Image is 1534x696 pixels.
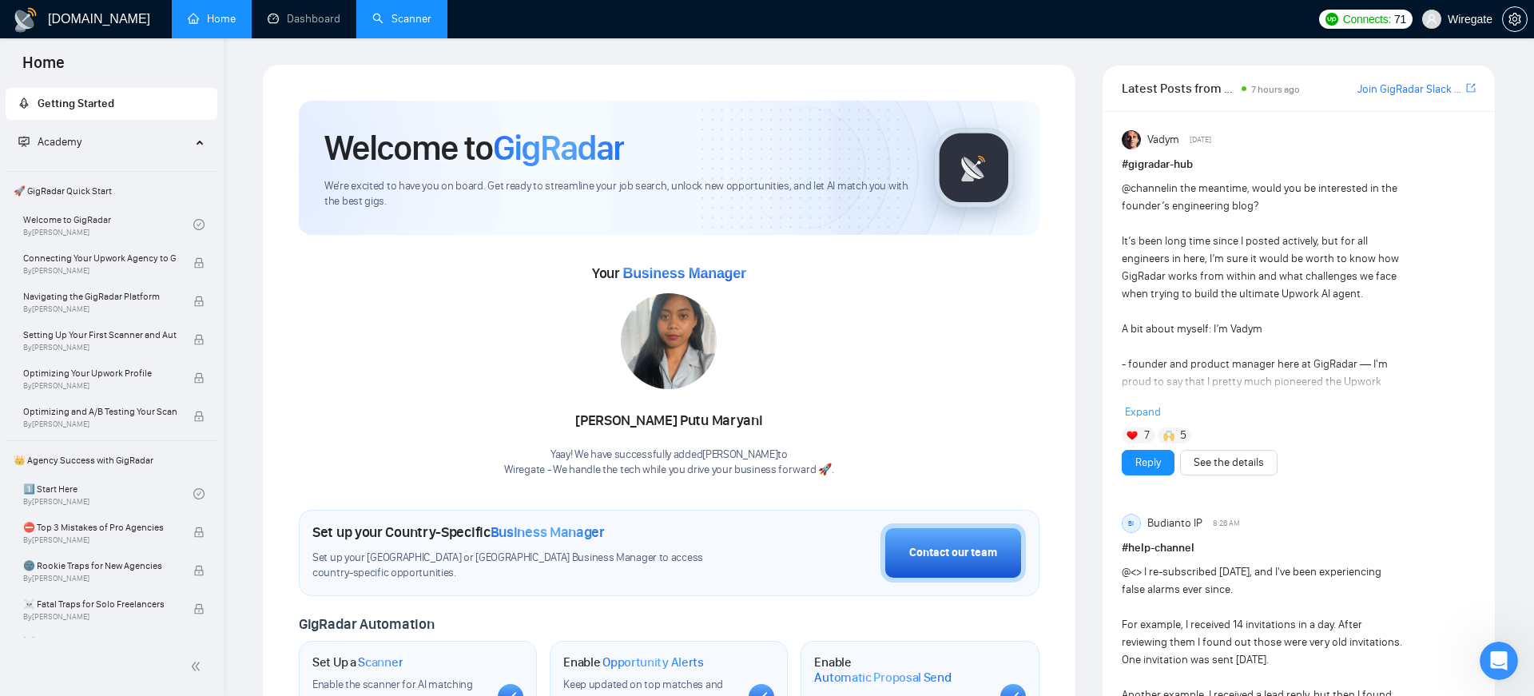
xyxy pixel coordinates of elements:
span: 👑 Agency Success with GigRadar [7,444,216,476]
span: double-left [190,658,206,674]
span: Opportunity Alerts [602,654,704,670]
span: 5 [1180,428,1186,443]
span: ❌ How to get banned on Upwork [23,634,177,650]
span: By [PERSON_NAME] [23,574,177,583]
a: 1️⃣ Start HereBy[PERSON_NAME] [23,476,193,511]
button: Reply [1122,450,1174,475]
div: [PERSON_NAME] Putu Maryani [504,408,833,435]
p: Wiregate - We handle the tech while you drive your business forward 🚀 . [504,463,833,478]
span: lock [193,527,205,538]
span: ⛔ Top 3 Mistakes of Pro Agencies [23,519,177,535]
span: Latest Posts from the GigRadar Community [1122,78,1238,98]
span: Set up your [GEOGRAPHIC_DATA] or [GEOGRAPHIC_DATA] Business Manager to access country-specific op... [312,551,741,581]
span: Budianto IP [1147,515,1202,532]
span: lock [193,296,205,307]
span: Navigating the GigRadar Platform [23,288,177,304]
div: Yaay! We have successfully added [PERSON_NAME] to [504,447,833,478]
button: Contact our team [880,523,1026,583]
img: 🙌 [1163,430,1174,441]
a: Welcome to GigRadarBy[PERSON_NAME] [23,207,193,242]
span: Scanner [358,654,403,670]
a: Join GigRadar Slack Community [1357,81,1463,98]
span: user [1426,14,1437,25]
a: See the details [1194,454,1264,471]
span: lock [193,411,205,422]
span: lock [193,603,205,614]
div: Contact our team [909,544,997,562]
img: Vadym [1122,130,1141,149]
div: BI [1123,515,1140,532]
span: Optimizing and A/B Testing Your Scanner for Better Results [23,404,177,420]
img: gigradar-logo.png [934,128,1014,208]
span: We're excited to have you on board. Get ready to streamline your job search, unlock new opportuni... [324,179,908,209]
span: By [PERSON_NAME] [23,535,177,545]
span: By [PERSON_NAME] [23,343,177,352]
a: setting [1502,13,1528,26]
a: dashboardDashboard [268,12,340,26]
span: Your [592,264,746,282]
span: 🌚 Rookie Traps for New Agencies [23,558,177,574]
span: Business Manager [491,523,605,541]
span: Academy [38,135,81,149]
span: @channel [1122,181,1169,195]
span: Optimizing Your Upwork Profile [23,365,177,381]
h1: Enable [814,654,987,686]
span: 8:26 AM [1213,516,1240,531]
span: lock [193,257,205,268]
span: Getting Started [38,97,114,110]
span: 71 [1394,10,1406,28]
li: Getting Started [6,88,217,120]
span: [DATE] [1190,133,1211,147]
span: setting [1503,13,1527,26]
span: export [1466,82,1476,94]
span: Connects: [1343,10,1391,28]
span: Vadym [1147,131,1179,149]
img: 1705910460506-WhatsApp%20Image%202024-01-22%20at%2015.55.56.jpeg [621,293,717,389]
h1: Set Up a [312,654,403,670]
a: searchScanner [372,12,431,26]
button: See the details [1180,450,1278,475]
span: Business Manager [622,265,745,281]
span: fund-projection-screen [18,136,30,147]
span: Connecting Your Upwork Agency to GigRadar [23,250,177,266]
h1: Welcome to [324,126,624,169]
span: By [PERSON_NAME] [23,612,177,622]
span: Expand [1125,405,1161,419]
span: ☠️ Fatal Traps for Solo Freelancers [23,596,177,612]
span: By [PERSON_NAME] [23,266,177,276]
h1: # gigradar-hub [1122,156,1476,173]
span: By [PERSON_NAME] [23,304,177,314]
img: upwork-logo.png [1325,13,1338,26]
a: Reply [1135,454,1161,471]
span: Academy [18,135,81,149]
h1: Enable [563,654,704,670]
span: lock [193,565,205,576]
span: 7 hours ago [1251,84,1300,95]
iframe: Intercom live chat [1480,642,1518,680]
span: lock [193,372,205,384]
span: By [PERSON_NAME] [23,381,177,391]
img: logo [13,7,38,33]
span: GigRadar [493,126,624,169]
span: GigRadar Automation [299,615,434,633]
span: lock [193,334,205,345]
div: in the meantime, would you be interested in the founder’s engineering blog? It’s been long time s... [1122,180,1405,637]
h1: # help-channel [1122,539,1476,557]
span: rocket [18,97,30,109]
span: 7 [1144,428,1150,443]
span: Automatic Proposal Send [814,670,951,686]
img: ❤️ [1127,430,1138,441]
span: By [PERSON_NAME] [23,420,177,429]
a: homeHome [188,12,236,26]
span: check-circle [193,219,205,230]
h1: Set up your Country-Specific [312,523,605,541]
span: Home [10,51,77,85]
span: check-circle [193,488,205,499]
span: 🚀 GigRadar Quick Start [7,175,216,207]
button: setting [1502,6,1528,32]
span: Setting Up Your First Scanner and Auto-Bidder [23,327,177,343]
a: export [1466,81,1476,96]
